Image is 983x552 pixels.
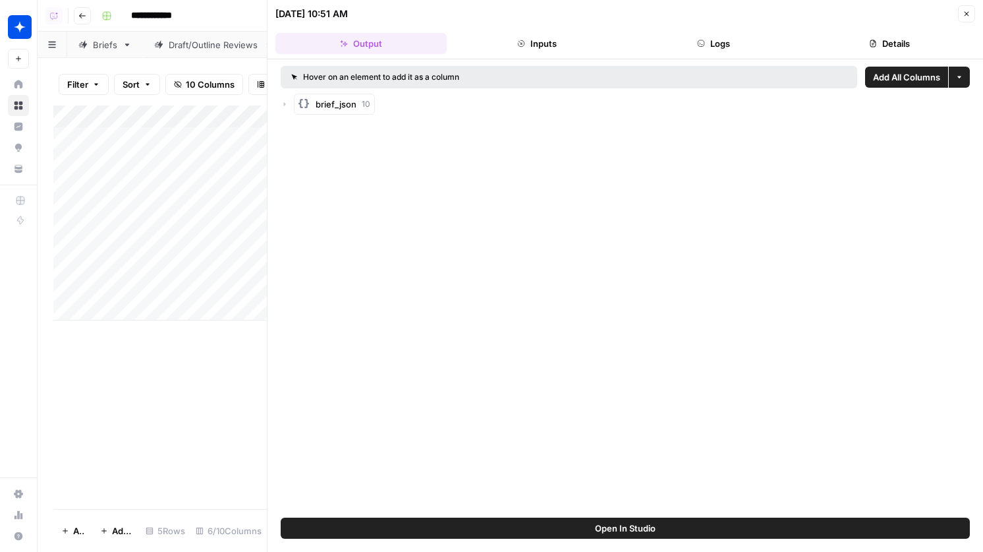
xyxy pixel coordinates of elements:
[8,483,29,505] a: Settings
[275,7,348,20] div: [DATE] 10:51 AM
[93,38,117,51] div: Briefs
[123,78,140,91] span: Sort
[59,74,109,95] button: Filter
[294,94,375,115] button: brief_json10
[73,524,84,537] span: Add Row
[316,98,356,111] span: brief_json
[291,71,653,83] div: Hover on an element to add it as a column
[53,520,92,541] button: Add Row
[873,71,940,84] span: Add All Columns
[8,74,29,95] a: Home
[67,78,88,91] span: Filter
[114,74,160,95] button: Sort
[865,67,948,88] button: Add All Columns
[628,33,799,54] button: Logs
[67,32,143,58] a: Briefs
[112,524,132,537] span: Add 10 Rows
[8,526,29,547] button: Help + Support
[140,520,190,541] div: 5 Rows
[8,158,29,179] a: Your Data
[186,78,235,91] span: 10 Columns
[8,116,29,137] a: Insights
[8,95,29,116] a: Browse
[804,33,976,54] button: Details
[452,33,623,54] button: Inputs
[169,38,259,51] div: Draft/Outline Reviews
[8,137,29,158] a: Opportunities
[190,520,267,541] div: 6/10 Columns
[362,98,370,110] span: 10
[92,520,140,541] button: Add 10 Rows
[8,505,29,526] a: Usage
[8,11,29,44] button: Workspace: Wiz
[275,33,447,54] button: Output
[143,32,285,58] a: Draft/Outline Reviews
[595,522,656,535] span: Open In Studio
[165,74,243,95] button: 10 Columns
[8,15,32,39] img: Wiz Logo
[281,518,970,539] button: Open In Studio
